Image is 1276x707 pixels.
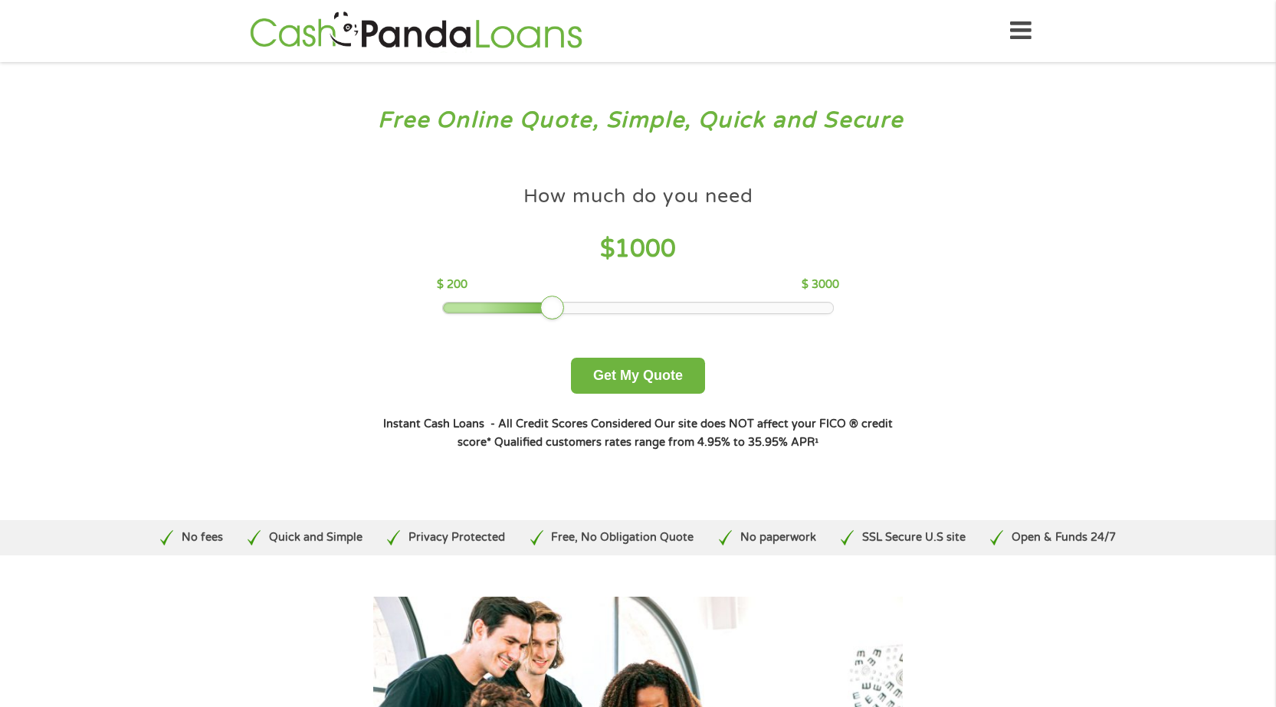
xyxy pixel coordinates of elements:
strong: Our site does NOT affect your FICO ® credit score* [458,417,893,449]
p: $ 200 [437,277,467,293]
strong: Instant Cash Loans - All Credit Scores Considered [383,417,651,430]
p: No paperwork [740,529,816,546]
p: Quick and Simple [269,529,362,546]
strong: Qualified customers rates range from 4.95% to 35.95% APR¹ [494,436,818,449]
span: 1000 [615,234,676,263]
h4: How much do you need [523,184,753,209]
p: No fees [182,529,223,546]
p: SSL Secure U.S site [862,529,966,546]
p: Free, No Obligation Quote [551,529,694,546]
p: $ 3000 [802,277,839,293]
button: Get My Quote [571,358,705,394]
h3: Free Online Quote, Simple, Quick and Secure [44,106,1232,135]
p: Privacy Protected [408,529,505,546]
img: GetLoanNow Logo [245,9,587,53]
h4: $ [437,234,839,265]
p: Open & Funds 24/7 [1012,529,1116,546]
